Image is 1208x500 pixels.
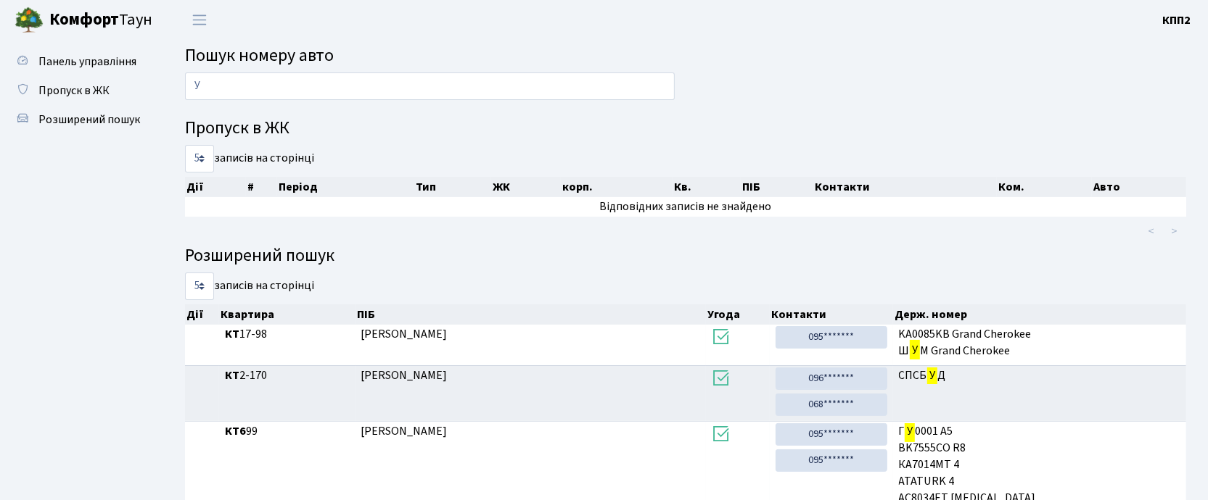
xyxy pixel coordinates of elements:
select: записів на сторінці [185,145,214,172]
th: Держ. номер [893,304,1186,325]
th: Період [277,177,414,197]
select: записів на сторінці [185,272,214,300]
th: корп. [561,177,673,197]
th: Дії [185,304,219,325]
input: Пошук [185,72,675,100]
span: Пропуск в ЖК [38,83,110,99]
th: Квартира [219,304,356,325]
span: [PERSON_NAME] [361,423,448,439]
th: ПІБ [356,304,706,325]
label: записів на сторінці [185,145,314,172]
a: Панель управління [7,47,152,76]
span: СПСБ Д [899,367,1180,384]
th: Дії [185,177,246,197]
h4: Розширений пошук [185,246,1186,267]
span: 2-170 [225,367,350,384]
b: Комфорт [49,8,119,31]
th: # [246,177,277,197]
a: Пропуск в ЖК [7,76,152,105]
h4: Пропуск в ЖК [185,118,1186,139]
span: Панель управління [38,54,136,70]
th: Авто [1092,177,1186,197]
b: КТ [225,367,239,383]
span: 17-98 [225,326,350,343]
td: Відповідних записів не знайдено [185,197,1186,217]
button: Переключити навігацію [181,8,218,32]
span: KA0085KB Grand Cherokee Ш М Grand Cherokee [899,326,1180,359]
mark: У [905,421,915,441]
span: Таун [49,8,152,33]
th: ПІБ [741,177,813,197]
th: Тип [414,177,491,197]
th: Контакти [770,304,893,325]
span: Пошук номеру авто [185,43,334,68]
span: Розширений пошук [38,112,140,128]
b: КПП2 [1162,12,1191,28]
label: записів на сторінці [185,272,314,300]
th: ЖК [491,177,561,197]
img: logo.png [15,6,44,35]
b: КТ6 [225,423,246,439]
th: Кв. [673,177,741,197]
th: Контакти [813,177,997,197]
span: [PERSON_NAME] [361,367,448,383]
mark: У [910,340,920,360]
b: КТ [225,326,239,342]
mark: У [927,365,937,386]
a: КПП2 [1162,12,1191,29]
span: 99 [225,423,350,440]
a: Розширений пошук [7,105,152,134]
th: Ком. [997,177,1092,197]
th: Угода [706,304,770,325]
span: [PERSON_NAME] [361,326,448,342]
